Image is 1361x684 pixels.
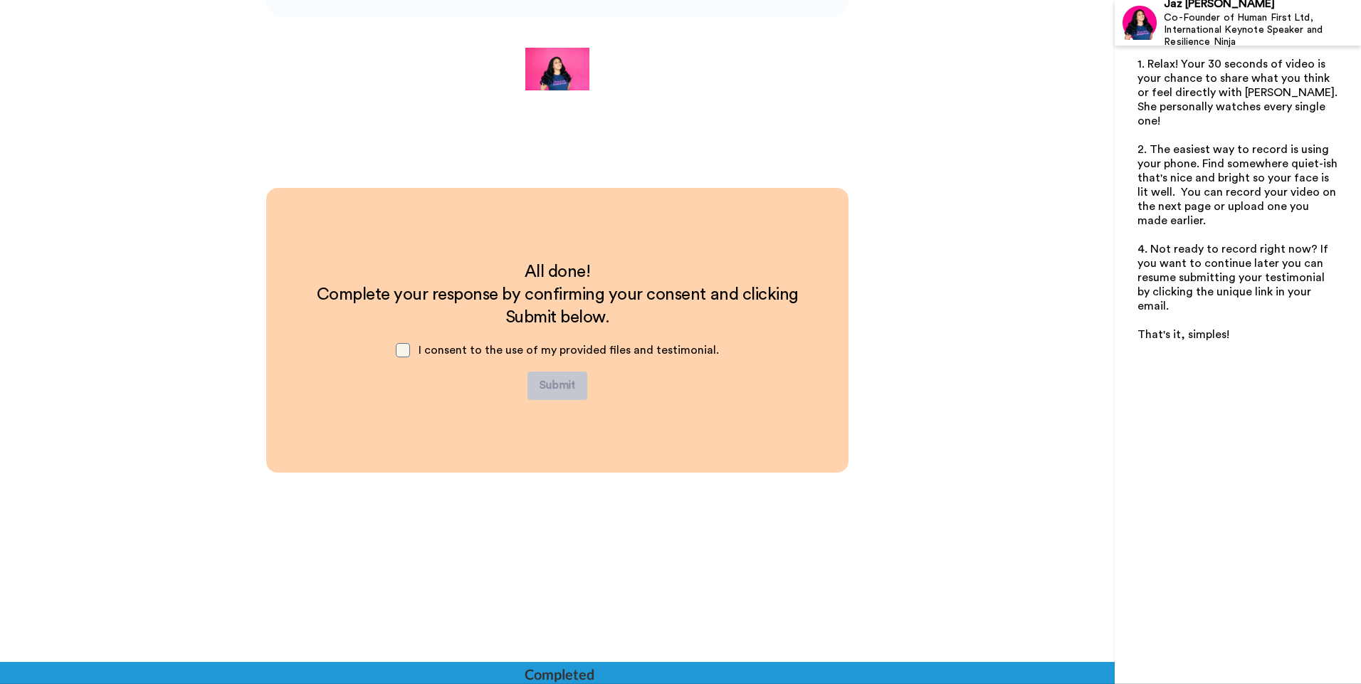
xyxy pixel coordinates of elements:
[1164,12,1360,48] div: Co-Founder of Human First Ltd, International Keynote Speaker and Resilience Ninja
[1123,6,1157,40] img: Profile Image
[527,372,587,400] button: Submit
[1137,243,1331,312] span: 4. Not ready to record right now? If you want to continue later you can resume submitting your te...
[525,263,591,280] span: All done!
[419,344,719,356] span: I consent to the use of my provided files and testimonial.
[525,664,593,684] div: Completed
[1137,58,1340,127] span: 1. Relax! Your 30 seconds of video is your chance to share what you think or feel directly with [...
[1137,329,1229,340] span: That's it, simples!
[1137,144,1340,226] span: 2. The easiest way to record is using your phone. Find somewhere quiet-ish that's nice and bright...
[317,286,803,326] span: Complete your response by confirming your consent and clicking Submit below.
